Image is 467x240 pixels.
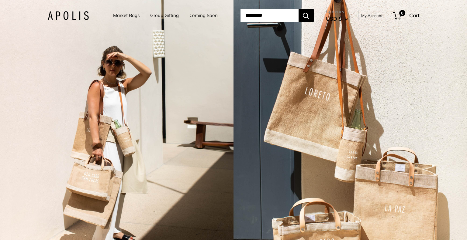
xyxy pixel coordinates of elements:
span: USD $ [326,15,342,22]
span: Cart [409,12,420,19]
a: Group Gifting [150,11,179,20]
button: Search [299,9,314,22]
span: Currency [326,7,348,16]
button: USD $ [326,14,348,24]
a: 0 Cart [393,11,420,20]
a: Market Bags [113,11,140,20]
a: My Account [361,12,383,19]
a: Coming Soon [189,11,218,20]
span: 0 [399,10,405,16]
img: Apolis [48,11,89,20]
input: Search... [240,9,299,22]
